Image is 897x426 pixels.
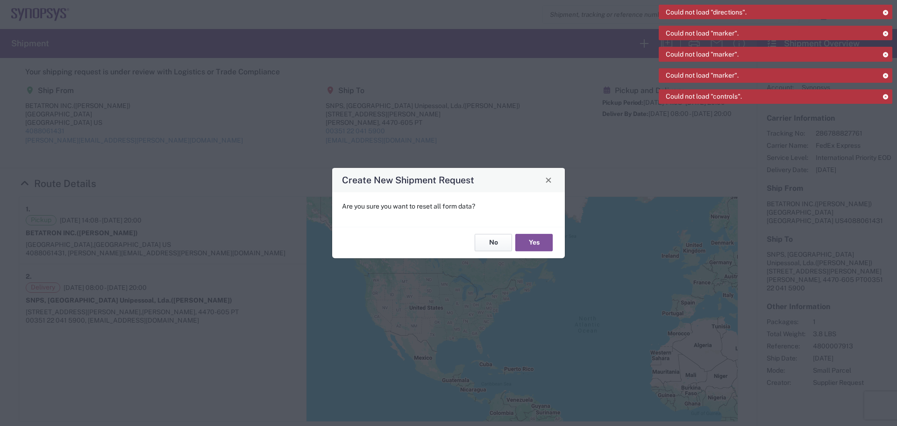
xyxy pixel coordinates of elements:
span: Could not load "marker". [666,50,739,58]
button: Close [542,173,555,187]
span: Could not load "controls". [666,92,742,101]
button: Yes [515,234,553,252]
p: Are you sure you want to reset all form data? [342,202,555,210]
span: Could not load "marker". [666,71,739,79]
button: No [475,234,512,252]
span: Could not load "marker". [666,29,739,37]
span: Could not load "directions". [666,8,747,16]
h4: Create New Shipment Request [342,173,474,187]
